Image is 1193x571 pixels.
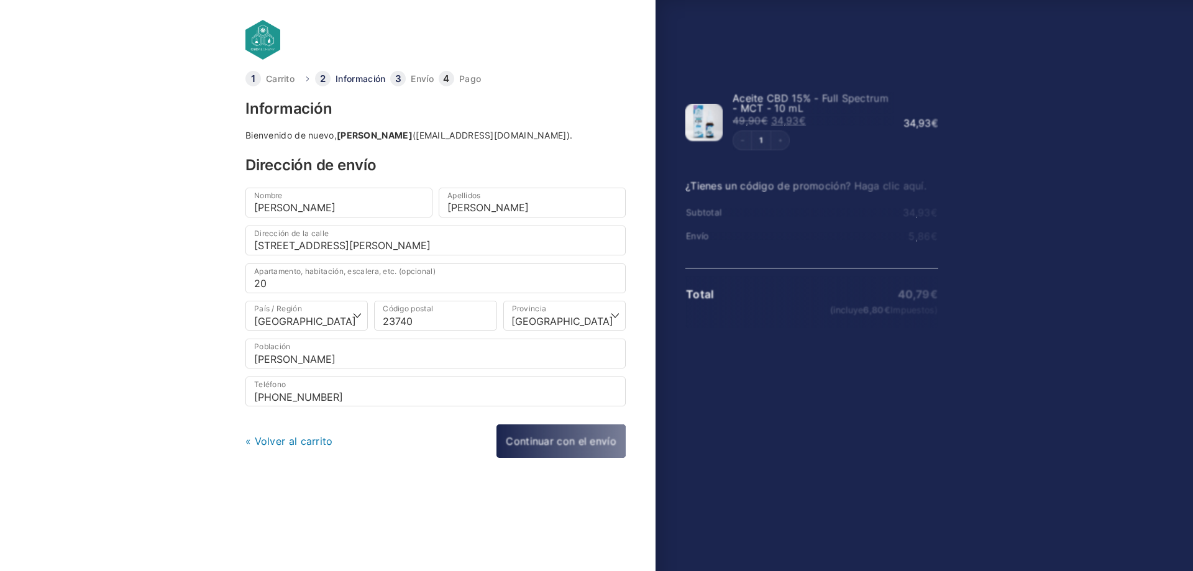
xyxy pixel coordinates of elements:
[245,131,626,140] div: Bienvenido de nuevo, ([EMAIL_ADDRESS][DOMAIN_NAME]).
[245,435,333,447] a: « Volver al carrito
[337,130,413,140] strong: [PERSON_NAME]
[245,101,626,116] h3: Información
[245,263,626,293] input: Apartamento, habitación, escalera, etc. (opcional)
[374,301,496,331] input: Código postal
[245,339,626,368] input: Población
[245,377,626,406] input: Teléfono
[336,75,385,83] a: Información
[459,75,481,83] a: Pago
[266,75,295,83] a: Carrito
[439,188,626,217] input: Apellidos
[245,158,626,173] h3: Dirección de envío
[245,188,432,217] input: Nombre
[411,75,434,83] a: Envío
[245,226,626,255] input: Dirección de la calle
